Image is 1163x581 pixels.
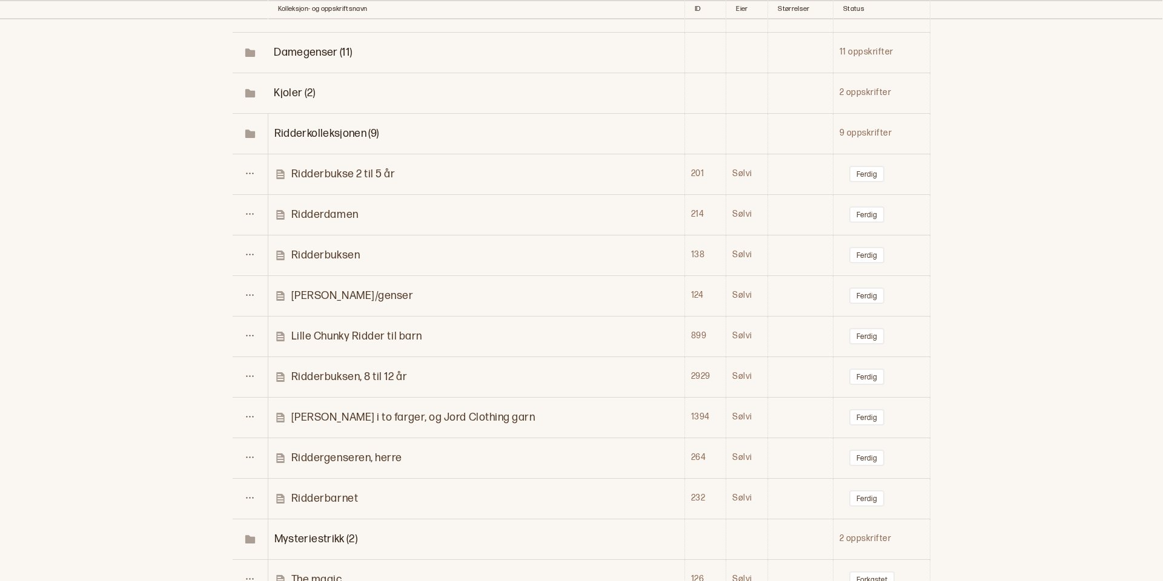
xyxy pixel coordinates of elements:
[684,438,726,478] td: 264
[684,316,726,356] td: 899
[684,235,726,275] td: 138
[684,356,726,397] td: 2929
[849,247,884,263] button: Ferdig
[726,356,768,397] td: Sølvi
[726,194,768,235] td: Sølvi
[726,397,768,438] td: Sølvi
[274,208,684,222] a: Ridderdamen
[274,248,684,262] a: Ridderbuksen
[684,275,726,316] td: 124
[274,329,684,343] a: Lille Chunky Ridder til barn
[291,289,414,303] p: [PERSON_NAME]/genser
[233,128,267,140] span: Toggle Row Expanded
[726,438,768,478] td: Sølvi
[291,208,359,222] p: Ridderdamen
[849,287,884,304] button: Ferdig
[274,87,316,99] span: Toggle Row Expanded
[274,289,684,303] a: [PERSON_NAME]/genser
[274,533,357,545] span: Toggle Row Expanded
[833,519,930,559] td: 2 oppskrifter
[726,235,768,275] td: Sølvi
[726,275,768,316] td: Sølvi
[274,127,379,140] span: Toggle Row Expanded
[849,166,884,182] button: Ferdig
[833,113,930,154] td: 9 oppskrifter
[233,533,267,545] span: Toggle Row Expanded
[291,491,358,505] p: Ridderbarnet
[291,370,408,384] p: Ridderbuksen, 8 til 12 år
[849,369,884,385] button: Ferdig
[274,167,684,181] a: Ridderbukse 2 til 5 år
[833,73,930,113] td: 2 oppskrifter
[726,478,768,519] td: Sølvi
[274,46,352,59] span: Toggle Row Expanded
[291,167,396,181] p: Ridderbukse 2 til 5 år
[274,370,684,384] a: Ridderbuksen, 8 til 12 år
[233,47,267,59] span: Toggle Row Expanded
[849,490,884,507] button: Ferdig
[849,206,884,223] button: Ferdig
[849,409,884,425] button: Ferdig
[684,397,726,438] td: 1394
[684,154,726,194] td: 201
[833,32,930,73] td: 11 oppskrifter
[291,410,535,424] p: [PERSON_NAME] i to farger, og Jord Clothing garn
[291,329,422,343] p: Lille Chunky Ridder til barn
[274,451,684,465] a: Riddergenseren, herre
[291,451,402,465] p: Riddergenseren, herre
[849,450,884,466] button: Ferdig
[274,410,684,424] a: [PERSON_NAME] i to farger, og Jord Clothing garn
[726,154,768,194] td: Sølvi
[684,194,726,235] td: 214
[274,491,684,505] a: Ridderbarnet
[291,248,360,262] p: Ridderbuksen
[233,87,267,99] span: Toggle Row Expanded
[684,478,726,519] td: 232
[849,328,884,344] button: Ferdig
[726,316,768,356] td: Sølvi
